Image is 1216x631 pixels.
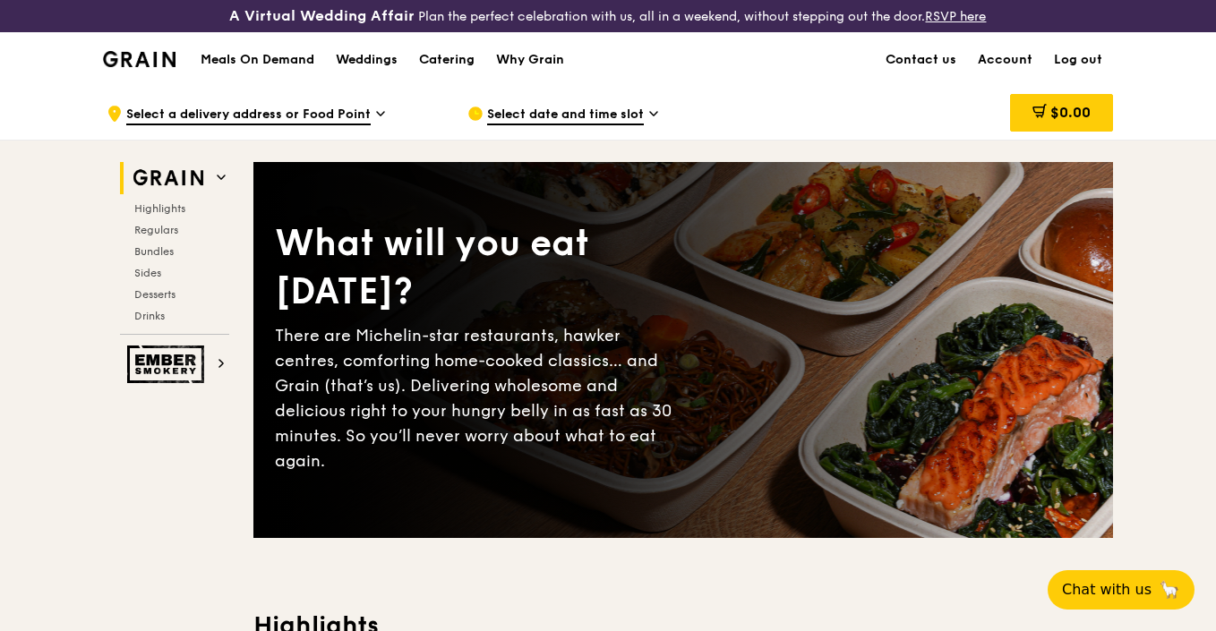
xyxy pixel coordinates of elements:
[103,31,176,85] a: GrainGrain
[202,7,1013,25] div: Plan the perfect celebration with us, all in a weekend, without stepping out the door.
[1048,570,1195,610] button: Chat with us🦙
[275,323,683,473] div: There are Michelin-star restaurants, hawker centres, comforting home-cooked classics… and Grain (...
[275,219,683,316] div: What will you eat [DATE]?
[127,162,210,194] img: Grain web logo
[1043,33,1113,87] a: Log out
[134,202,185,215] span: Highlights
[229,7,415,25] h3: A Virtual Wedding Affair
[127,345,210,383] img: Ember Smokery web logo
[1159,579,1180,601] span: 🦙
[419,33,475,87] div: Catering
[134,288,176,301] span: Desserts
[134,224,178,236] span: Regulars
[487,106,644,125] span: Select date and time slot
[134,310,165,322] span: Drinks
[485,33,575,87] a: Why Grain
[134,245,174,258] span: Bundles
[875,33,967,87] a: Contact us
[967,33,1043,87] a: Account
[408,33,485,87] a: Catering
[1050,104,1091,121] span: $0.00
[201,51,314,69] h1: Meals On Demand
[496,33,564,87] div: Why Grain
[336,33,398,87] div: Weddings
[1062,579,1152,601] span: Chat with us
[325,33,408,87] a: Weddings
[134,267,161,279] span: Sides
[925,9,986,24] a: RSVP here
[126,106,371,125] span: Select a delivery address or Food Point
[103,51,176,67] img: Grain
